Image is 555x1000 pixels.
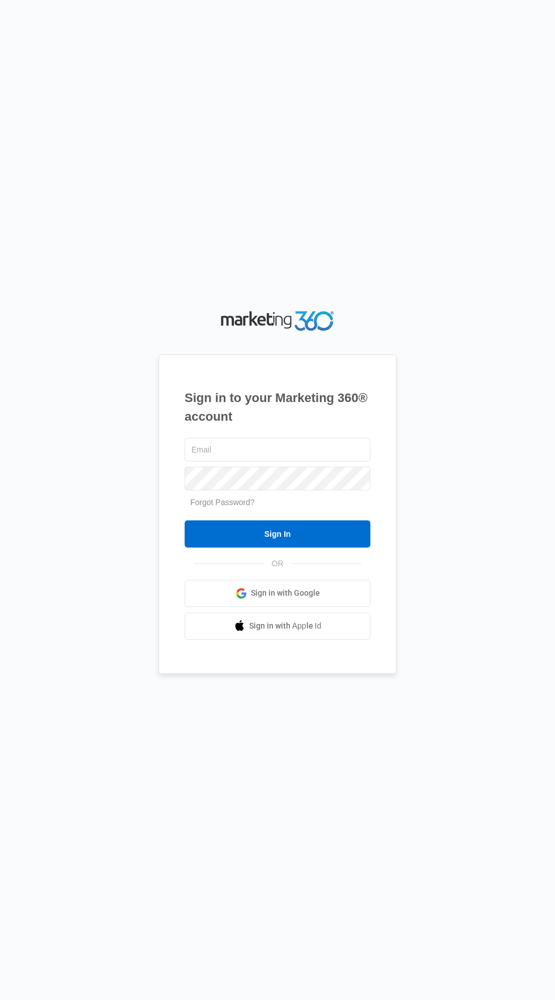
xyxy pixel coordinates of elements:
span: Sign in with Google [251,587,320,599]
span: OR [264,558,292,570]
h1: Sign in to your Marketing 360® account [185,388,370,426]
a: Sign in with Apple Id [185,613,370,640]
a: Sign in with Google [185,580,370,607]
span: Sign in with Apple Id [249,620,322,632]
input: Email [185,438,370,461]
a: Forgot Password? [190,498,255,507]
input: Sign In [185,520,370,548]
